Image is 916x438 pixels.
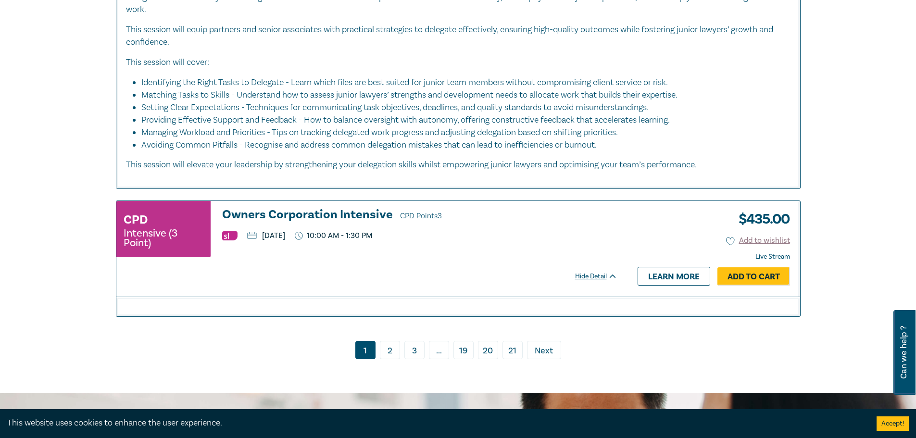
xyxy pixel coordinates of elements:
[141,76,781,89] li: Identifying the Right Tasks to Delegate - Learn which files are best suited for junior team membe...
[527,341,561,359] a: Next
[731,208,790,230] h3: $ 435.00
[400,211,442,221] span: CPD Points 3
[295,231,373,240] p: 10:00 AM - 1:30 PM
[355,341,376,359] a: 1
[222,231,238,240] img: Substantive Law
[755,252,790,261] strong: Live Stream
[141,89,781,101] li: Matching Tasks to Skills - Understand how to assess junior lawyers’ strengths and development nee...
[141,114,781,126] li: Providing Effective Support and Feedback - How to balance oversight with autonomy, offering const...
[126,159,791,171] p: This session will elevate your leadership by strengthening your delegation skills whilst empoweri...
[502,341,523,359] a: 21
[717,267,790,286] a: Add to Cart
[726,235,790,246] button: Add to wishlist
[478,341,498,359] a: 20
[638,267,710,285] a: Learn more
[404,341,425,359] a: 3
[453,341,474,359] a: 19
[124,228,203,248] small: Intensive (3 Point)
[7,417,862,429] div: This website uses cookies to enhance the user experience.
[535,345,553,357] span: Next
[141,126,781,139] li: Managing Workload and Priorities - Tips on tracking delegated work progress and adjusting delegat...
[126,56,791,69] p: This session will cover:
[126,24,791,49] p: This session will equip partners and senior associates with practical strategies to delegate effe...
[124,211,148,228] h3: CPD
[380,341,400,359] a: 2
[222,208,617,223] a: Owners Corporation Intensive CPD Points3
[575,272,628,281] div: Hide Detail
[222,208,617,223] h3: Owners Corporation Intensive
[141,139,791,151] li: Avoiding Common Pitfalls - Recognise and address common delegation mistakes that can lead to inef...
[429,341,449,359] span: ...
[247,232,285,239] p: [DATE]
[899,316,908,389] span: Can we help ?
[877,416,909,431] button: Accept cookies
[141,101,781,114] li: Setting Clear Expectations - Techniques for communicating task objectives, deadlines, and quality...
